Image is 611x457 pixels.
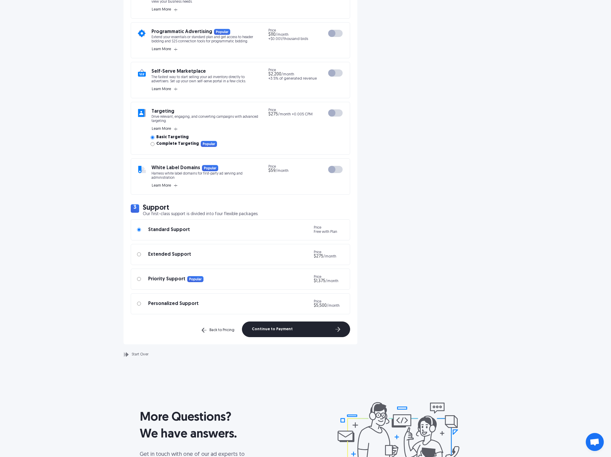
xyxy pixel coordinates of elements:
[268,33,289,37] span: /month
[268,72,281,77] span: $2,200
[141,228,190,232] div: Standard Support
[151,35,259,44] p: Extend your essentials or standard plan and get access to header bidding and S2S connection tools...
[314,279,325,283] span: $1,375
[268,108,327,112] span: Price
[132,352,148,357] span: Start Over
[252,327,332,332] span: Continue to Payment
[151,126,178,132] button: Learn More
[314,279,339,283] span: /month
[152,87,171,92] span: Learn More
[152,183,171,188] span: Learn More
[151,142,154,146] input: Complete TargetingPopular
[124,352,149,357] button: Start Over
[151,115,259,123] p: Drive relevant, engaging, and converting campaigns with advanced targeting.
[202,165,218,171] img: Popular
[151,108,259,115] h3: Targeting
[268,37,308,41] span: +$0.001/thousand bids
[137,29,147,38] img: add-on icon
[314,303,327,308] span: $5,500
[151,165,259,171] h3: White Label Domains
[151,68,259,75] h3: Self-Serve Marketplace
[131,204,139,213] span: 3
[151,75,259,84] p: The fastest way to start selling your ad inventory directly to advertisers. Set up your own self-...
[201,328,235,333] button: Back to Pricing
[268,32,276,37] span: $110
[151,7,178,12] button: Learn More
[201,141,217,147] img: Popular
[141,302,199,306] div: Personalized Support
[268,165,327,169] span: Price
[151,87,178,92] button: Learn More
[151,47,178,52] button: Learn More
[268,112,278,117] span: $275
[314,275,344,279] span: Price
[268,169,276,173] span: $59
[314,230,344,234] span: Free with Plan
[143,212,258,216] p: Our first-class support is divided into four flexible packages.
[187,276,203,282] img: Popular
[268,72,295,77] span: /month
[314,300,344,304] span: Price
[268,77,317,81] span: +3.5% of generated revenue
[314,250,344,254] span: Price
[292,112,313,116] span: +0.005 CPM
[156,135,189,139] span: Basic Targeting
[143,204,258,212] h2: Support
[141,252,191,257] div: Extended Support
[151,29,259,35] h3: Programmatic Advertising
[137,165,147,174] img: add-on icon
[242,321,350,337] button: Continue to Payment
[268,169,289,173] span: /month
[156,142,199,146] span: Complete Targeting
[152,47,171,52] span: Learn More
[140,409,305,443] h2: More Questions? We have answers.
[209,328,234,333] span: Back to Pricing
[314,226,344,230] span: Price
[268,68,327,72] span: Price
[152,7,171,12] span: Learn More
[137,108,147,118] img: add-on icon
[151,136,154,139] input: Basic Targeting
[152,126,171,131] span: Learn More
[151,183,178,188] button: Learn More
[214,29,230,35] img: Popular
[151,172,259,180] p: Harness white label domains for first-party ad serving and administration
[268,112,292,117] span: /month
[586,433,604,451] a: Open chat
[314,254,323,259] span: $275
[137,68,147,78] img: add-on icon
[141,277,185,281] div: Priority Support
[314,254,337,259] span: /month
[268,29,327,33] span: Price
[314,304,341,308] span: /month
